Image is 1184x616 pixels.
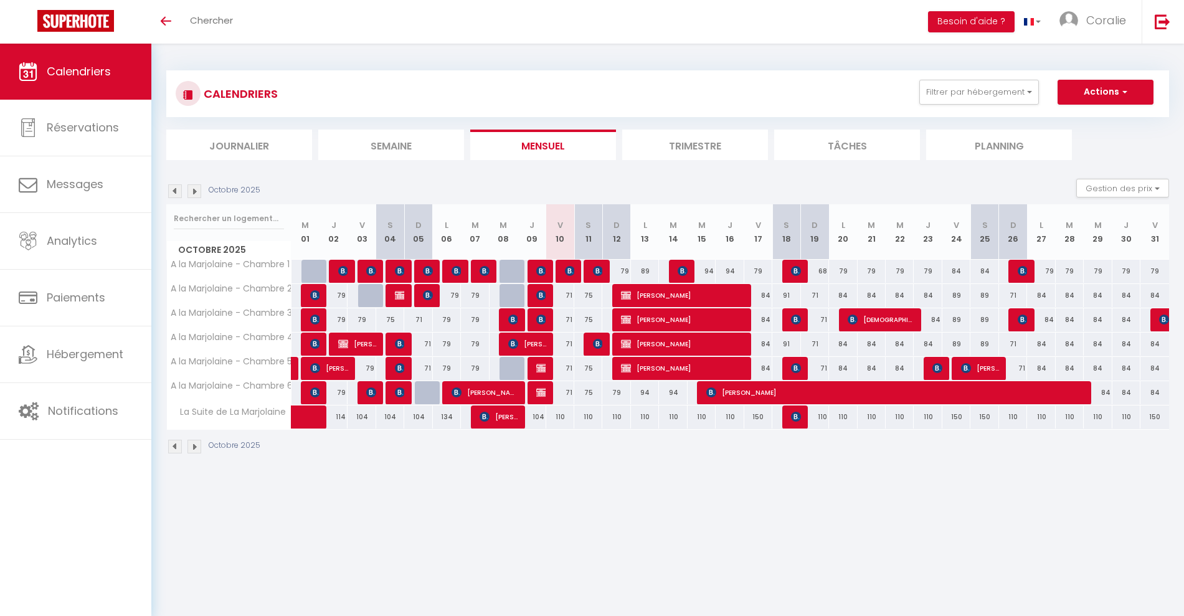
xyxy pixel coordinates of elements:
div: 91 [772,333,800,356]
abbr: M [868,219,875,231]
div: 84 [1140,333,1169,356]
span: A la Marjolaine - Chambre 1 [169,260,290,269]
div: 84 [1112,381,1140,404]
abbr: V [557,219,563,231]
span: [PERSON_NAME] [395,332,404,356]
span: [PERSON_NAME] [452,381,518,404]
div: 84 [886,357,914,380]
div: 84 [1056,284,1084,307]
h3: CALENDRIERS [201,80,278,108]
div: 79 [1056,260,1084,283]
div: 84 [858,284,886,307]
button: Gestion des prix [1076,179,1169,197]
th: 12 [602,204,630,260]
div: 79 [320,284,348,307]
abbr: D [613,219,620,231]
div: 84 [1112,357,1140,380]
span: [PERSON_NAME] [1018,259,1027,283]
span: [PERSON_NAME] [536,356,546,380]
div: 84 [829,284,857,307]
span: Réservations [47,120,119,135]
abbr: S [585,219,591,231]
th: 08 [490,204,518,260]
th: 09 [518,204,546,260]
span: A la Marjolaine - Chambre 4 [169,333,293,342]
span: [PERSON_NAME] [706,381,1088,404]
div: 104 [518,405,546,429]
div: 110 [546,405,574,429]
span: [PERSON_NAME] [395,356,404,380]
div: 150 [942,405,970,429]
abbr: M [301,219,309,231]
th: 22 [886,204,914,260]
img: Super Booking [37,10,114,32]
abbr: M [1094,219,1102,231]
th: 11 [574,204,602,260]
span: [PERSON_NAME] [621,356,745,380]
div: 84 [1056,357,1084,380]
div: 71 [404,333,432,356]
span: [PERSON_NAME] [536,283,546,307]
th: 25 [970,204,998,260]
div: 71 [999,333,1027,356]
th: 31 [1140,204,1169,260]
span: [PERSON_NAME] [791,405,800,429]
abbr: M [698,219,706,231]
span: [PERSON_NAME] [1018,308,1027,331]
div: 84 [1084,333,1112,356]
th: 28 [1056,204,1084,260]
div: 94 [631,381,659,404]
span: A la Marjolaine - Chambre 3 [169,308,292,318]
div: 71 [404,357,432,380]
div: 71 [546,308,574,331]
li: Trimestre [622,130,768,160]
div: 89 [970,333,998,356]
abbr: M [670,219,677,231]
div: 84 [1140,381,1169,404]
div: 150 [744,405,772,429]
div: 110 [886,405,914,429]
abbr: S [784,219,789,231]
div: 110 [602,405,630,429]
th: 03 [348,204,376,260]
abbr: S [387,219,393,231]
div: 110 [858,405,886,429]
div: 110 [688,405,716,429]
div: 79 [461,284,489,307]
div: 84 [942,260,970,283]
div: 71 [801,333,829,356]
div: 89 [942,333,970,356]
div: 79 [348,308,376,331]
span: [PERSON_NAME] [593,332,602,356]
div: 89 [631,260,659,283]
th: 24 [942,204,970,260]
span: [PERSON_NAME] [536,308,546,331]
span: francoise wacogne [565,259,574,283]
span: [PERSON_NAME] [593,259,602,283]
th: 07 [461,204,489,260]
span: [PERSON_NAME] [366,381,376,404]
div: 84 [1112,284,1140,307]
abbr: S [982,219,988,231]
span: [PERSON_NAME] [366,259,376,283]
abbr: L [643,219,647,231]
th: 02 [320,204,348,260]
span: [PERSON_NAME] [480,405,518,429]
th: 10 [546,204,574,260]
abbr: L [1040,219,1043,231]
abbr: M [896,219,904,231]
span: Paiements [47,290,105,305]
button: Besoin d'aide ? [928,11,1015,32]
th: 06 [433,204,461,260]
abbr: M [471,219,479,231]
th: 16 [716,204,744,260]
span: Chercher [190,14,233,27]
abbr: M [500,219,507,231]
p: Octobre 2025 [209,440,260,452]
span: A la Marjolaine - Chambre 6 [169,381,293,391]
li: Planning [926,130,1072,160]
th: 14 [659,204,687,260]
span: [PERSON_NAME] [310,381,320,404]
div: 110 [1027,405,1055,429]
div: 110 [1112,405,1140,429]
